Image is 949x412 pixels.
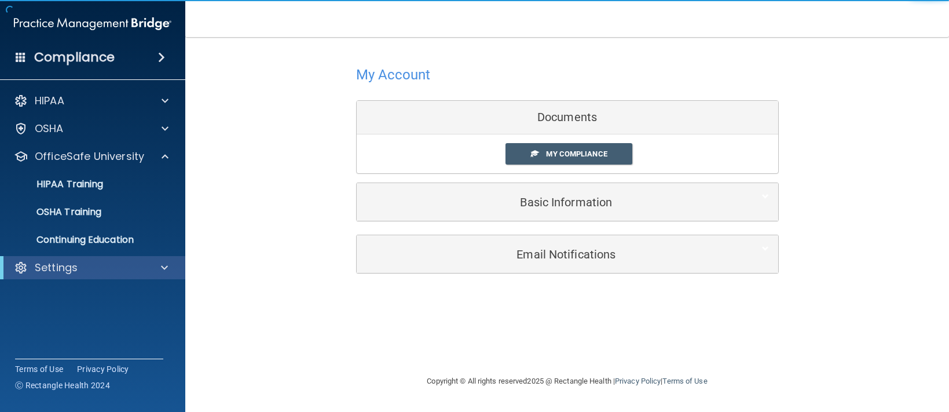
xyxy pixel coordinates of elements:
div: Documents [357,101,778,134]
p: Continuing Education [8,234,166,246]
a: Privacy Policy [615,377,661,385]
a: Terms of Use [15,363,63,375]
span: Ⓒ Rectangle Health 2024 [15,380,110,391]
p: HIPAA Training [8,178,103,190]
a: HIPAA [14,94,168,108]
a: Privacy Policy [77,363,129,375]
a: Basic Information [365,189,770,215]
p: OSHA [35,122,64,136]
h4: My Account [356,67,431,82]
a: OSHA [14,122,168,136]
h5: Basic Information [365,196,734,209]
img: PMB logo [14,12,171,35]
h5: Email Notifications [365,248,734,261]
p: OfficeSafe University [35,150,144,163]
p: OSHA Training [8,206,101,218]
a: Email Notifications [365,241,770,267]
p: Settings [35,261,78,275]
span: My Compliance [546,150,607,158]
a: Settings [14,261,168,275]
a: Terms of Use [662,377,707,385]
h4: Compliance [34,49,115,65]
a: OfficeSafe University [14,150,168,163]
p: HIPAA [35,94,64,108]
div: Copyright © All rights reserved 2025 @ Rectangle Health | | [356,363,779,400]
